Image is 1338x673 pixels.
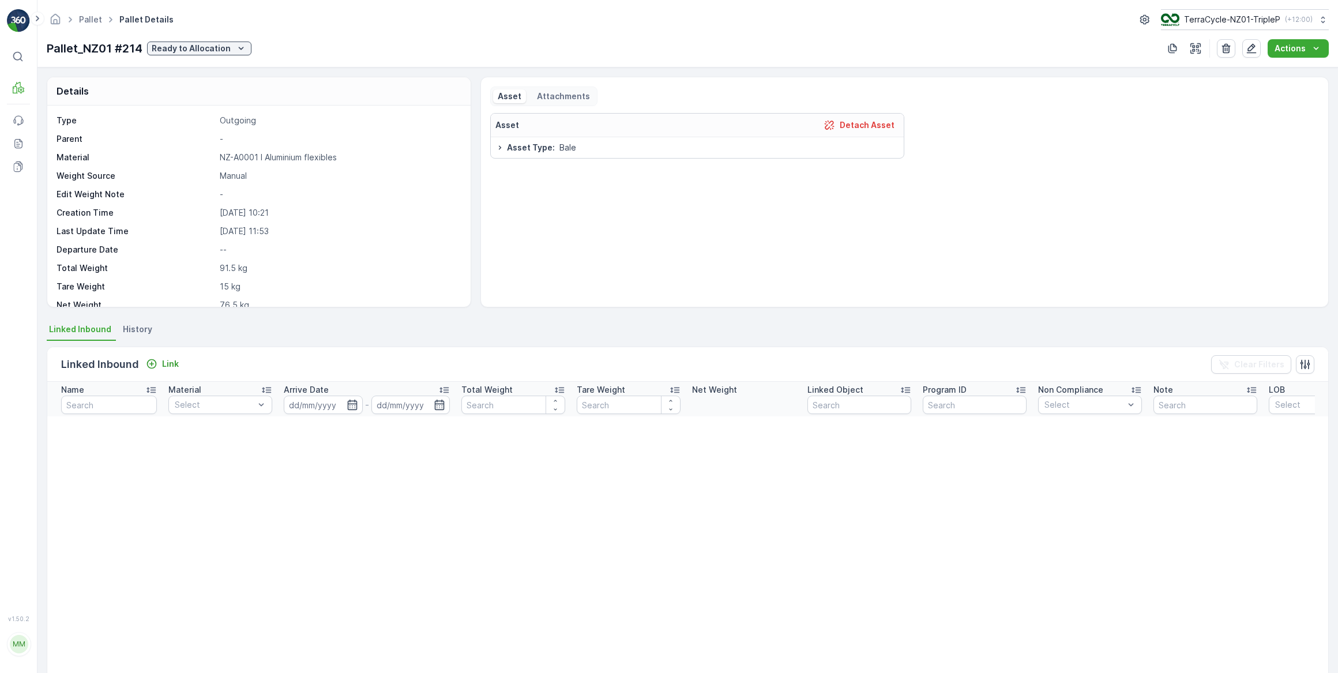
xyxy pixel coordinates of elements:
[559,142,576,153] span: Bale
[10,284,49,294] span: Material :
[117,14,176,25] span: Pallet Details
[147,42,251,55] button: Ready to Allocation
[220,207,458,219] p: [DATE] 10:21
[371,396,450,414] input: dd/mm/yyyy
[1153,384,1173,396] p: Note
[1161,9,1329,30] button: TerraCycle-NZ01-TripleP(+12:00)
[535,91,590,102] p: Attachments
[1184,14,1280,25] p: TerraCycle-NZ01-TripleP
[57,115,215,126] p: Type
[57,207,215,219] p: Creation Time
[220,152,458,163] p: NZ-A0001 I Aluminium flexibles
[365,398,369,412] p: -
[495,119,519,131] p: Asset
[1044,399,1124,411] p: Select
[10,265,61,275] span: Asset Type :
[57,152,215,163] p: Material
[220,115,458,126] p: Outgoing
[692,384,737,396] p: Net Weight
[7,615,30,622] span: v 1.50.2
[1211,355,1291,374] button: Clear Filters
[1269,384,1285,396] p: LOB
[10,635,28,653] div: MM
[57,189,215,200] p: Edit Weight Note
[220,170,458,182] p: Manual
[1038,384,1103,396] p: Non Compliance
[10,227,61,237] span: Net Weight :
[57,281,215,292] p: Tare Weight
[49,17,62,27] a: Homepage
[498,91,521,102] p: Asset
[461,384,513,396] p: Total Weight
[10,189,38,199] span: Name :
[175,399,254,411] p: Select
[61,265,78,275] span: Bale
[577,396,681,414] input: Search
[284,396,363,414] input: dd/mm/yyyy
[284,384,329,396] p: Arrive Date
[57,244,215,255] p: Departure Date
[152,43,231,54] p: Ready to Allocation
[628,10,708,24] p: Pallet_NZ01 #367
[1275,43,1306,54] p: Actions
[49,284,176,294] span: NZ-A0001 I Aluminium flexibles
[67,208,81,218] span: 128
[840,119,894,131] p: Detach Asset
[57,170,215,182] p: Weight Source
[220,189,458,200] p: -
[923,396,1027,414] input: Search
[162,358,179,370] p: Link
[49,324,111,335] span: Linked Inbound
[61,227,73,237] span: 113
[65,246,73,256] span: 15
[57,299,215,311] p: Net Weight
[38,189,107,199] span: Pallet_NZ01 #367
[577,384,625,396] p: Tare Weight
[57,133,215,145] p: Parent
[61,356,139,373] p: Linked Inbound
[1161,13,1179,26] img: TC_7kpGtVS.png
[1268,39,1329,58] button: Actions
[47,40,142,57] p: Pallet_NZ01 #214
[123,324,152,335] span: History
[141,357,183,371] button: Link
[220,225,458,237] p: [DATE] 11:53
[220,244,458,255] p: --
[819,118,899,132] button: Detach Asset
[1234,359,1284,370] p: Clear Filters
[220,133,458,145] p: -
[7,625,30,664] button: MM
[1285,15,1313,24] p: ( +12:00 )
[79,14,102,24] a: Pallet
[61,384,84,396] p: Name
[807,396,911,414] input: Search
[220,281,458,292] p: 15 kg
[923,384,967,396] p: Program ID
[168,384,201,396] p: Material
[507,142,555,153] span: Asset Type :
[10,246,65,256] span: Tare Weight :
[57,84,89,98] p: Details
[220,299,458,311] p: 76.5 kg
[461,396,565,414] input: Search
[57,262,215,274] p: Total Weight
[61,396,157,414] input: Search
[1153,396,1257,414] input: Search
[220,262,458,274] p: 91.5 kg
[7,9,30,32] img: logo
[807,384,863,396] p: Linked Object
[10,208,67,218] span: Total Weight :
[57,225,215,237] p: Last Update Time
